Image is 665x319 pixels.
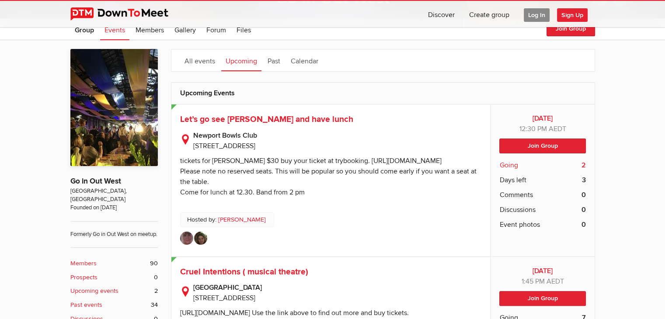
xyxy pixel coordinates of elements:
span: 1:45 PM [521,277,544,286]
p: Hosted by: [180,212,274,227]
span: Comments [499,190,533,200]
a: Past [263,49,285,71]
a: Calendar [286,49,323,71]
img: Cheyoz [180,232,193,245]
b: 0 [581,219,586,230]
a: Members [131,18,168,40]
span: Australia/Melbourne [546,277,564,286]
button: Join Group [499,291,585,306]
b: 2 [581,160,586,170]
span: Going [499,160,518,170]
span: [STREET_ADDRESS] [193,294,255,302]
span: Days left [499,175,526,185]
span: Discussions [499,205,535,215]
a: Past events 34 [70,300,158,310]
b: 3 [582,175,586,185]
a: Sign Up [557,1,595,27]
a: Create group [462,1,516,27]
img: Go in Out West [70,49,158,166]
span: Members [136,26,164,35]
span: [STREET_ADDRESS] [193,142,255,150]
b: [DATE] [499,266,585,276]
h2: Upcoming Events [180,83,586,104]
a: Discover [421,1,462,27]
span: 0 [154,273,158,282]
b: 0 [581,190,586,200]
span: 34 [151,300,158,310]
a: Files [232,18,255,40]
img: Mashelle [194,232,207,245]
a: Upcoming [221,49,261,71]
span: Formerly Go in Out West on meetup. [70,221,158,239]
div: tickets for [PERSON_NAME] $30 buy your ticket at trybooking. [URL][DOMAIN_NAME] Please note no re... [180,156,477,197]
span: Gallery [174,26,196,35]
span: Founded on [DATE] [70,204,158,212]
span: Event photos [499,219,540,230]
span: Log In [524,8,550,22]
span: Sign Up [557,8,588,22]
span: [GEOGRAPHIC_DATA], [GEOGRAPHIC_DATA] [70,187,158,204]
a: Log In [517,1,557,27]
span: Australia/Melbourne [548,125,566,133]
a: Events [100,18,129,40]
span: Files [237,26,251,35]
b: [GEOGRAPHIC_DATA] [193,282,482,293]
img: DownToMeet [70,7,182,21]
b: Newport Bowls Club [193,130,482,141]
a: [PERSON_NAME] [218,215,266,225]
a: Cruel Intentions ( musical theatre) [180,267,308,277]
a: Group [70,18,98,40]
button: Join Group [547,21,595,36]
a: Gallery [170,18,200,40]
span: Group [75,26,94,35]
a: Members 90 [70,259,158,268]
b: Upcoming events [70,286,118,296]
b: 0 [581,205,586,215]
span: 90 [150,259,158,268]
a: Forum [202,18,230,40]
a: Upcoming events 2 [70,286,158,296]
a: Let’s go see [PERSON_NAME] and have lunch [180,114,353,125]
span: 12:30 PM [519,125,547,133]
div: [URL][DOMAIN_NAME] Use the link above to find out more and buy tickets. [180,309,409,317]
a: Go in Out West [70,177,121,186]
b: Members [70,259,97,268]
a: All events [180,49,219,71]
b: [DATE] [499,113,585,124]
button: Join Group [499,139,585,153]
b: Past events [70,300,102,310]
span: Forum [206,26,226,35]
b: Prospects [70,273,97,282]
span: 2 [154,286,158,296]
span: Events [104,26,125,35]
a: Prospects 0 [70,273,158,282]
